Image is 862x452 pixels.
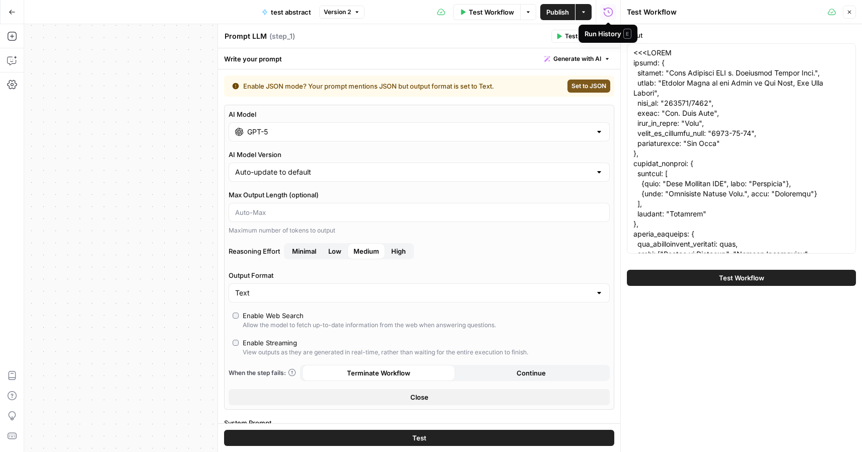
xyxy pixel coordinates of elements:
[571,82,606,91] span: Set to JSON
[292,246,316,256] span: Minimal
[319,6,365,19] button: Version 2
[229,368,296,378] a: When the step fails:
[551,30,582,43] button: Test
[224,430,614,446] button: Test
[243,348,528,357] div: View outputs as they are generated in real-time, rather than waiting for the entire execution to ...
[385,243,412,259] button: Reasoning EffortMinimalLowMedium
[353,246,379,256] span: Medium
[229,389,610,405] button: Close
[243,338,297,348] div: Enable Streaming
[243,311,304,321] div: Enable Web Search
[322,243,347,259] button: Reasoning EffortMinimalMediumHigh
[455,365,608,381] button: Continue
[453,4,520,20] button: Test Workflow
[469,7,514,17] span: Test Workflow
[229,226,610,235] div: Maximum number of tokens to output
[229,243,610,259] label: Reasoning Effort
[517,368,546,378] span: Continue
[540,4,575,20] button: Publish
[627,270,856,286] button: Test Workflow
[233,340,239,346] input: Enable StreamingView outputs as they are generated in real-time, rather than waiting for the enti...
[256,4,317,20] button: test abstract
[229,270,610,280] label: Output Format
[271,7,311,17] span: test abstract
[553,54,601,63] span: Generate with AI
[412,433,426,443] span: Test
[540,52,614,65] button: Generate with AI
[235,167,591,177] input: Auto-update to default
[224,418,614,428] label: System Prompt
[410,392,428,402] span: Close
[546,7,569,17] span: Publish
[229,149,610,160] label: AI Model Version
[391,246,406,256] span: High
[719,273,764,283] span: Test Workflow
[243,321,496,330] div: Allow the model to fetch up-to-date information from the web when answering questions.
[218,48,620,69] div: Write your prompt
[229,109,610,119] label: AI Model
[328,246,341,256] span: Low
[247,127,591,137] input: Select a model
[229,190,610,200] label: Max Output Length (optional)
[627,30,856,40] label: input
[286,243,322,259] button: Reasoning EffortLowMediumHigh
[567,80,610,93] button: Set to JSON
[235,288,591,298] input: Text
[235,207,603,217] input: Auto-Max
[233,313,239,319] input: Enable Web SearchAllow the model to fetch up-to-date information from the web when answering ques...
[232,81,529,91] div: Enable JSON mode? Your prompt mentions JSON but output format is set to Text.
[324,8,351,17] span: Version 2
[347,368,410,378] span: Terminate Workflow
[225,31,267,41] textarea: Prompt LLM
[269,31,295,41] span: ( step_1 )
[565,32,578,41] span: Test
